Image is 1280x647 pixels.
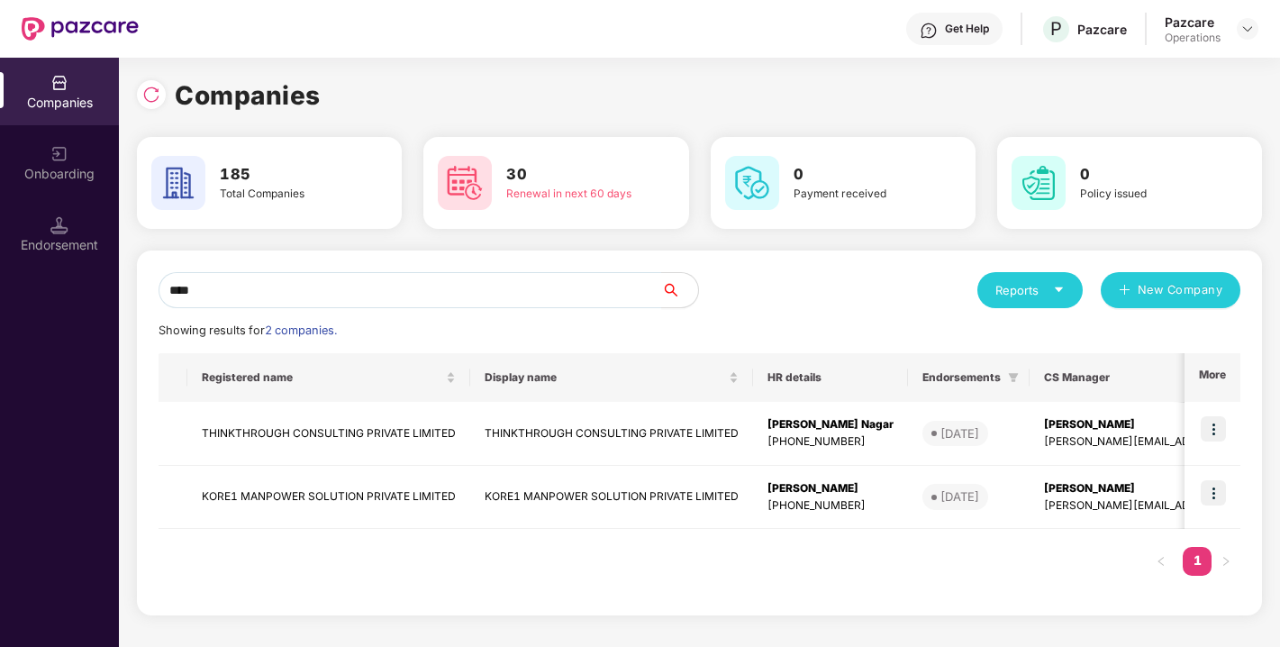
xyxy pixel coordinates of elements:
td: KORE1 MANPOWER SOLUTION PRIVATE LIMITED [470,466,753,530]
img: New Pazcare Logo [22,17,139,41]
th: Display name [470,353,753,402]
div: Pazcare [1077,21,1127,38]
li: Previous Page [1147,547,1176,576]
td: THINKTHROUGH CONSULTING PRIVATE LIMITED [187,402,470,466]
span: plus [1119,284,1130,298]
img: svg+xml;base64,PHN2ZyB4bWxucz0iaHR0cDovL3d3dy53My5vcmcvMjAwMC9zdmciIHdpZHRoPSI2MCIgaGVpZ2h0PSI2MC... [725,156,779,210]
button: right [1212,547,1240,576]
span: New Company [1138,281,1223,299]
img: icon [1201,416,1226,442]
span: search [661,283,698,297]
div: [PERSON_NAME] Nagar [767,416,894,433]
span: Endorsements [922,370,1001,385]
div: [PHONE_NUMBER] [767,433,894,451]
div: Total Companies [220,186,351,203]
div: Policy issued [1080,186,1212,203]
img: svg+xml;base64,PHN2ZyBpZD0iUmVsb2FkLTMyeDMyIiB4bWxucz0iaHR0cDovL3d3dy53My5vcmcvMjAwMC9zdmciIHdpZH... [142,86,160,104]
div: Pazcare [1165,14,1221,31]
td: KORE1 MANPOWER SOLUTION PRIVATE LIMITED [187,466,470,530]
span: filter [1004,367,1022,388]
div: Get Help [945,22,989,36]
button: plusNew Company [1101,272,1240,308]
img: svg+xml;base64,PHN2ZyBpZD0iRHJvcGRvd24tMzJ4MzIiIHhtbG5zPSJodHRwOi8vd3d3LnczLm9yZy8yMDAwL3N2ZyIgd2... [1240,22,1255,36]
div: [PERSON_NAME] [767,480,894,497]
img: svg+xml;base64,PHN2ZyBpZD0iSGVscC0zMngzMiIgeG1sbnM9Imh0dHA6Ly93d3cudzMub3JnLzIwMDAvc3ZnIiB3aWR0aD... [920,22,938,40]
h1: Companies [175,76,321,115]
th: Registered name [187,353,470,402]
img: svg+xml;base64,PHN2ZyB4bWxucz0iaHR0cDovL3d3dy53My5vcmcvMjAwMC9zdmciIHdpZHRoPSI2MCIgaGVpZ2h0PSI2MC... [438,156,492,210]
h3: 30 [506,163,638,187]
li: 1 [1183,547,1212,576]
div: [DATE] [940,488,979,506]
div: Reports [995,281,1065,299]
div: Renewal in next 60 days [506,186,638,203]
span: P [1050,18,1062,40]
button: search [661,272,699,308]
div: Payment received [794,186,925,203]
h3: 0 [794,163,925,187]
div: [PHONE_NUMBER] [767,497,894,515]
h3: 0 [1080,163,1212,187]
li: Next Page [1212,547,1240,576]
a: 1 [1183,547,1212,574]
span: left [1156,556,1167,567]
span: Display name [485,370,725,385]
span: Registered name [202,370,442,385]
th: More [1185,353,1240,402]
span: caret-down [1053,284,1065,296]
img: svg+xml;base64,PHN2ZyBpZD0iQ29tcGFuaWVzIiB4bWxucz0iaHR0cDovL3d3dy53My5vcmcvMjAwMC9zdmciIHdpZHRoPS... [50,74,68,92]
h3: 185 [220,163,351,187]
span: Showing results for [159,323,337,337]
span: 2 companies. [265,323,337,337]
img: icon [1201,480,1226,506]
button: left [1147,547,1176,576]
img: svg+xml;base64,PHN2ZyB3aWR0aD0iMjAiIGhlaWdodD0iMjAiIHZpZXdCb3g9IjAgMCAyMCAyMCIgZmlsbD0ibm9uZSIgeG... [50,145,68,163]
div: [DATE] [940,424,979,442]
span: filter [1008,372,1019,383]
td: THINKTHROUGH CONSULTING PRIVATE LIMITED [470,402,753,466]
div: Operations [1165,31,1221,45]
img: svg+xml;base64,PHN2ZyB4bWxucz0iaHR0cDovL3d3dy53My5vcmcvMjAwMC9zdmciIHdpZHRoPSI2MCIgaGVpZ2h0PSI2MC... [151,156,205,210]
img: svg+xml;base64,PHN2ZyB3aWR0aD0iMTQuNSIgaGVpZ2h0PSIxNC41IiB2aWV3Qm94PSIwIDAgMTYgMTYiIGZpbGw9Im5vbm... [50,216,68,234]
th: HR details [753,353,908,402]
span: right [1221,556,1231,567]
img: svg+xml;base64,PHN2ZyB4bWxucz0iaHR0cDovL3d3dy53My5vcmcvMjAwMC9zdmciIHdpZHRoPSI2MCIgaGVpZ2h0PSI2MC... [1012,156,1066,210]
